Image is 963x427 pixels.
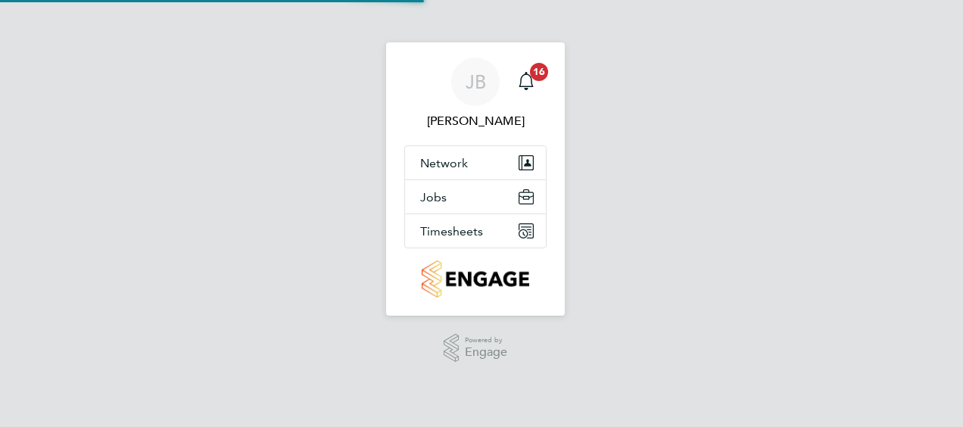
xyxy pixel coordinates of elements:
button: Network [405,146,546,179]
a: 16 [511,58,541,106]
a: Go to home page [404,260,547,298]
span: Powered by [465,334,507,347]
span: JB [466,72,486,92]
nav: Main navigation [386,42,565,316]
a: JB[PERSON_NAME] [404,58,547,130]
span: Engage [465,346,507,359]
span: Network [420,156,468,170]
span: John Bargewell [404,112,547,130]
button: Jobs [405,180,546,213]
img: countryside-properties-logo-retina.png [422,260,528,298]
button: Timesheets [405,214,546,248]
span: Jobs [420,190,447,204]
a: Powered byEngage [444,334,508,363]
span: Timesheets [420,224,483,238]
span: 16 [530,63,548,81]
